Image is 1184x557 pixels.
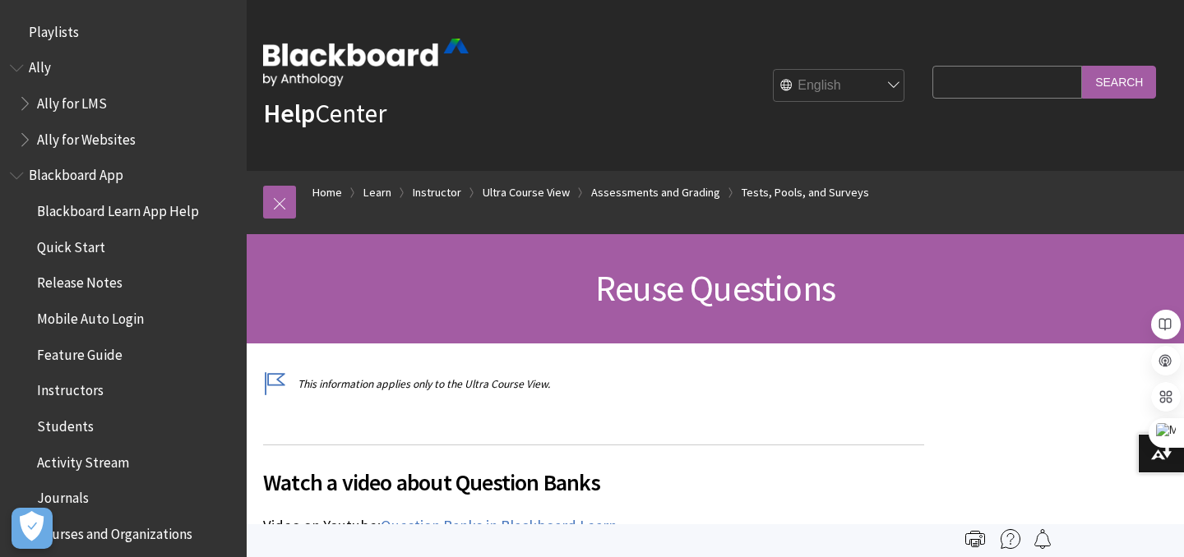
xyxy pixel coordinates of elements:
[12,508,53,549] button: Open Preferences
[591,182,720,203] a: Assessments and Grading
[29,162,123,184] span: Blackboard App
[595,265,835,311] span: Reuse Questions
[37,341,123,363] span: Feature Guide
[413,182,461,203] a: Instructor
[483,182,570,203] a: Ultra Course View
[263,465,924,499] span: Watch a video about Question Banks
[263,97,386,130] a: HelpCenter
[37,233,105,255] span: Quick Start
[37,377,104,399] span: Instructors
[37,126,136,148] span: Ally for Websites
[37,449,129,471] span: Activity Stream
[37,412,94,435] span: Students
[29,18,79,40] span: Playlists
[1001,529,1020,549] img: More help
[965,529,985,549] img: Print
[37,269,123,292] span: Release Notes
[363,182,391,203] a: Learn
[37,197,199,219] span: Blackboard Learn App Help
[10,54,237,154] nav: Book outline for Anthology Ally Help
[742,182,869,203] a: Tests, Pools, and Surveys
[263,39,469,86] img: Blackboard by Anthology
[1082,66,1156,98] input: Search
[774,70,905,103] select: Site Language Selector
[37,485,89,507] span: Journals
[37,520,192,542] span: Courses and Organizations
[29,54,51,76] span: Ally
[37,305,144,327] span: Mobile Auto Login
[37,90,107,112] span: Ally for LMS
[263,376,924,392] p: This information applies only to the Ultra Course View.
[263,97,315,130] strong: Help
[381,516,617,535] span: Question Banks in Blackboard Learn
[312,182,342,203] a: Home
[10,18,237,46] nav: Book outline for Playlists
[263,516,381,535] span: Video on Youtube:
[1033,529,1052,549] img: Follow this page
[381,516,617,536] a: Question Banks in Blackboard Learn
